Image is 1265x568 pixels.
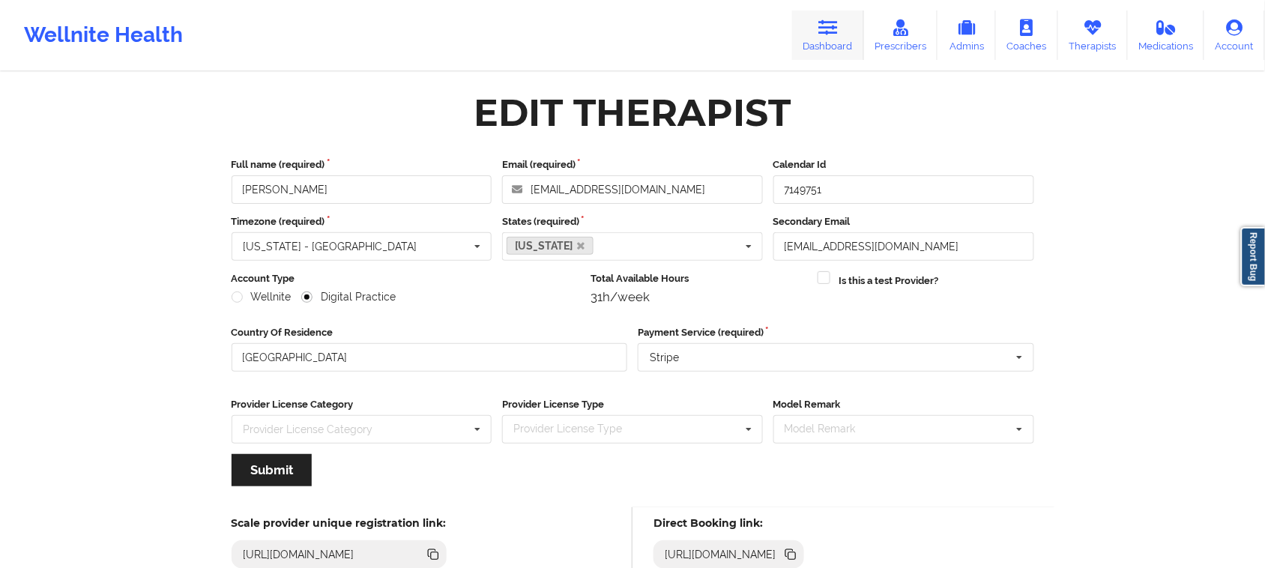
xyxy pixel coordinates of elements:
[839,274,939,288] label: Is this a test Provider?
[244,241,417,252] div: [US_STATE] - [GEOGRAPHIC_DATA]
[773,232,1034,261] input: Email
[232,516,447,530] h5: Scale provider unique registration link:
[650,352,679,363] div: Stripe
[232,214,492,229] label: Timezone (required)
[1204,10,1265,60] a: Account
[232,325,628,340] label: Country Of Residence
[232,291,292,303] label: Wellnite
[864,10,938,60] a: Prescribers
[638,325,1034,340] label: Payment Service (required)
[510,420,644,438] div: Provider License Type
[653,516,804,530] h5: Direct Booking link:
[591,271,807,286] label: Total Available Hours
[1058,10,1128,60] a: Therapists
[996,10,1058,60] a: Coaches
[591,289,807,304] div: 31h/week
[502,397,763,412] label: Provider License Type
[773,157,1034,172] label: Calendar Id
[507,237,594,255] a: [US_STATE]
[232,454,312,486] button: Submit
[659,547,782,562] div: [URL][DOMAIN_NAME]
[232,271,581,286] label: Account Type
[232,397,492,412] label: Provider License Category
[773,214,1034,229] label: Secondary Email
[938,10,996,60] a: Admins
[232,175,492,204] input: Full name
[781,420,878,438] div: Model Remark
[502,157,763,172] label: Email (required)
[1128,10,1205,60] a: Medications
[237,547,360,562] div: [URL][DOMAIN_NAME]
[232,157,492,172] label: Full name (required)
[773,397,1034,412] label: Model Remark
[773,175,1034,204] input: Calendar Id
[301,291,396,303] label: Digital Practice
[502,214,763,229] label: States (required)
[244,424,373,435] div: Provider License Category
[502,175,763,204] input: Email address
[1241,227,1265,286] a: Report Bug
[474,89,791,136] div: Edit Therapist
[792,10,864,60] a: Dashboard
